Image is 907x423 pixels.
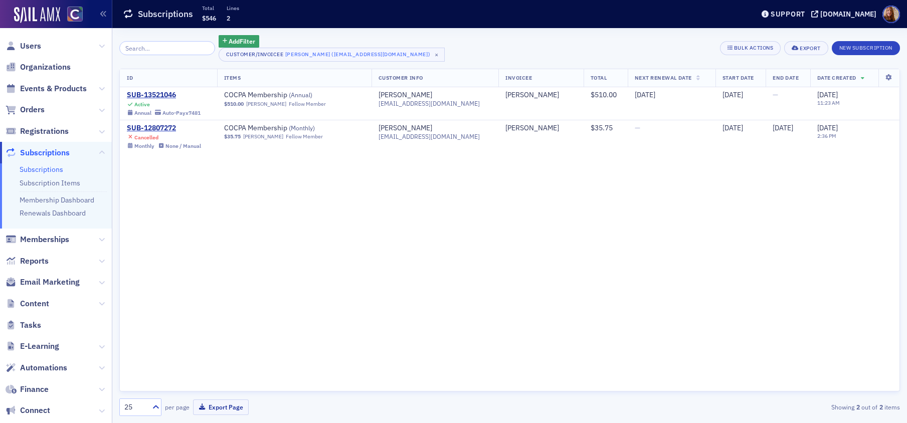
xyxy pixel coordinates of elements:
[6,341,59,352] a: E-Learning
[224,133,241,140] span: $35.75
[20,320,41,331] span: Tasks
[20,234,69,245] span: Memberships
[6,41,41,52] a: Users
[20,195,94,204] a: Membership Dashboard
[227,5,239,12] p: Lines
[817,132,836,139] time: 2:36 PM
[6,147,70,158] a: Subscriptions
[882,6,900,23] span: Profile
[20,147,70,158] span: Subscriptions
[817,123,838,132] span: [DATE]
[219,48,445,62] button: Customer/Invoicee[PERSON_NAME] ([EMAIL_ADDRESS][DOMAIN_NAME])×
[6,104,45,115] a: Orders
[60,7,83,24] a: View Homepage
[162,110,201,116] div: Auto-Pay x7481
[832,43,900,52] a: New Subscription
[784,41,828,55] button: Export
[224,101,244,107] span: $510.00
[6,256,49,267] a: Reports
[591,123,613,132] span: $35.75
[6,298,49,309] a: Content
[505,74,532,81] span: Invoicee
[432,50,441,59] span: ×
[505,91,577,100] span: Dan Baer
[722,74,754,81] span: Start Date
[20,178,80,187] a: Subscription Items
[124,402,146,412] div: 25
[165,402,190,411] label: per page
[734,45,773,51] div: Bulk Actions
[224,74,241,81] span: Items
[224,124,350,133] a: COCPA Membership (Monthly)
[14,7,60,23] img: SailAMX
[219,35,260,48] button: AddFilter
[832,41,900,55] button: New Subscription
[6,83,87,94] a: Events & Products
[134,143,154,149] div: Monthly
[773,74,799,81] span: End Date
[20,384,49,395] span: Finance
[127,74,133,81] span: ID
[379,124,432,133] div: [PERSON_NAME]
[289,101,326,107] div: Fellow Member
[224,91,350,100] a: COCPA Membership (Annual)
[379,100,480,107] span: [EMAIL_ADDRESS][DOMAIN_NAME]
[6,277,80,288] a: Email Marketing
[877,402,884,411] strong: 2
[20,41,41,52] span: Users
[165,143,201,149] div: None / Manual
[379,74,423,81] span: Customer Info
[20,256,49,267] span: Reports
[229,37,255,46] span: Add Filter
[193,399,249,415] button: Export Page
[800,46,820,51] div: Export
[289,124,315,132] span: ( Monthly )
[6,234,69,245] a: Memberships
[285,49,430,59] div: [PERSON_NAME] ([EMAIL_ADDRESS][DOMAIN_NAME])
[127,91,201,100] a: SUB-13521046
[635,90,655,99] span: [DATE]
[224,91,350,100] span: COCPA Membership
[20,298,49,309] span: Content
[811,11,880,18] button: [DOMAIN_NAME]
[771,10,805,19] div: Support
[773,123,793,132] span: [DATE]
[820,10,876,19] div: [DOMAIN_NAME]
[379,91,432,100] a: [PERSON_NAME]
[202,14,216,22] span: $546
[20,405,50,416] span: Connect
[591,74,607,81] span: Total
[286,133,323,140] div: Fellow Member
[6,62,71,73] a: Organizations
[817,74,856,81] span: Date Created
[635,123,640,132] span: —
[226,51,284,58] div: Customer/Invoicee
[6,126,69,137] a: Registrations
[647,402,900,411] div: Showing out of items
[505,124,559,133] a: [PERSON_NAME]
[6,405,50,416] a: Connect
[202,5,216,12] p: Total
[6,384,49,395] a: Finance
[127,124,201,133] a: SUB-12807272
[635,74,692,81] span: Next Renewal Date
[138,8,193,20] h1: Subscriptions
[224,124,350,133] span: COCPA Membership
[134,134,158,141] div: Cancelled
[20,126,69,137] span: Registrations
[20,208,86,218] a: Renewals Dashboard
[6,320,41,331] a: Tasks
[722,90,743,99] span: [DATE]
[134,101,150,108] div: Active
[817,99,840,106] time: 11:23 AM
[67,7,83,22] img: SailAMX
[817,90,838,99] span: [DATE]
[20,62,71,73] span: Organizations
[20,104,45,115] span: Orders
[505,91,559,100] a: [PERSON_NAME]
[20,277,80,288] span: Email Marketing
[591,90,617,99] span: $510.00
